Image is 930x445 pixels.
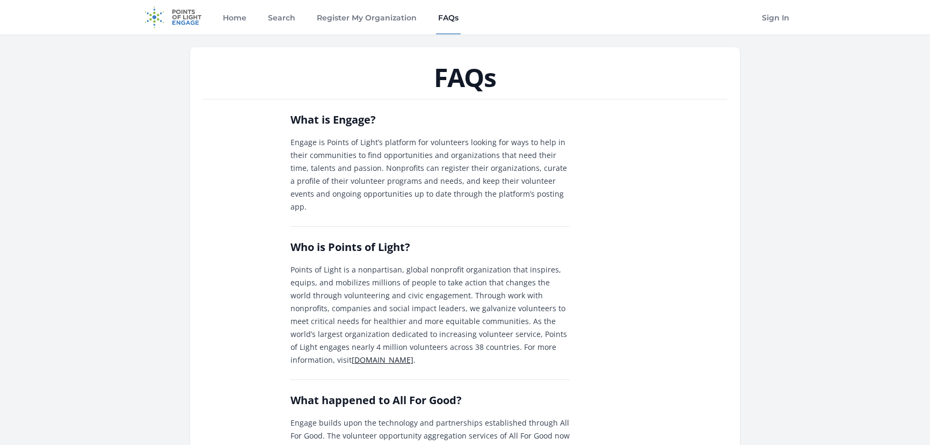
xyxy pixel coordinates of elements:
p: Points of Light is a nonpartisan, global nonprofit organization that inspires, equips, and mobili... [290,263,570,367]
h1: FAQs [203,64,727,90]
p: Engage is Points of Light’s platform for volunteers looking for ways to help in their communities... [290,136,570,213]
h2: What happened to All For Good? [290,393,570,408]
h2: Who is Points of Light? [290,240,570,255]
h2: What is Engage? [290,112,570,127]
a: [DOMAIN_NAME] [352,355,413,365]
